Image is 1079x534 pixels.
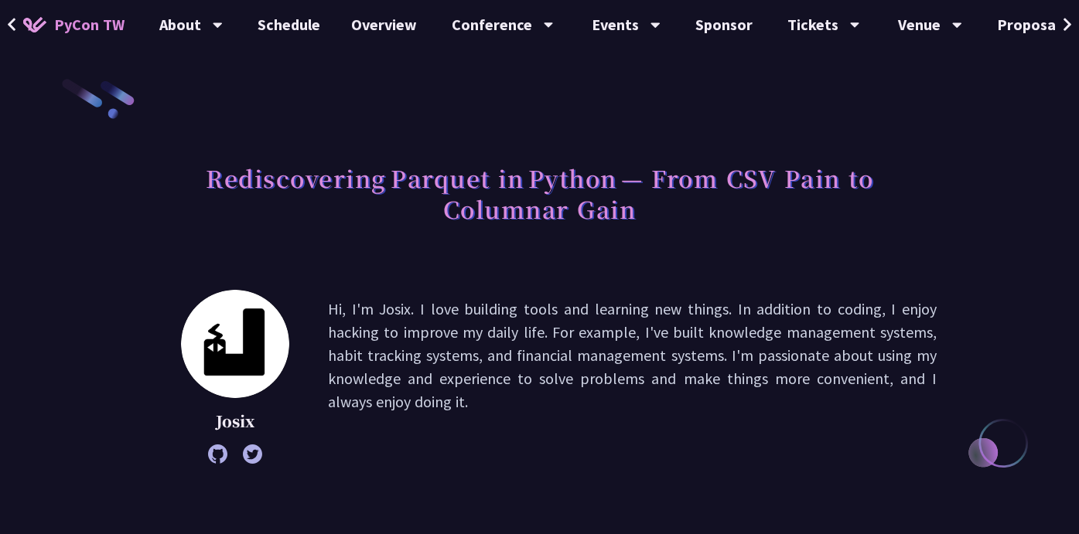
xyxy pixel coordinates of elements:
[23,17,46,32] img: Home icon of PyCon TW 2025
[181,410,289,433] p: Josix
[142,155,937,232] h1: Rediscovering Parquet in Python — From CSV Pain to Columnar Gain
[8,5,140,44] a: PyCon TW
[181,290,289,398] img: Josix
[54,13,125,36] span: PyCon TW
[328,298,937,456] p: Hi, I'm Josix. I love building tools and learning new things. In addition to coding, I enjoy hack...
